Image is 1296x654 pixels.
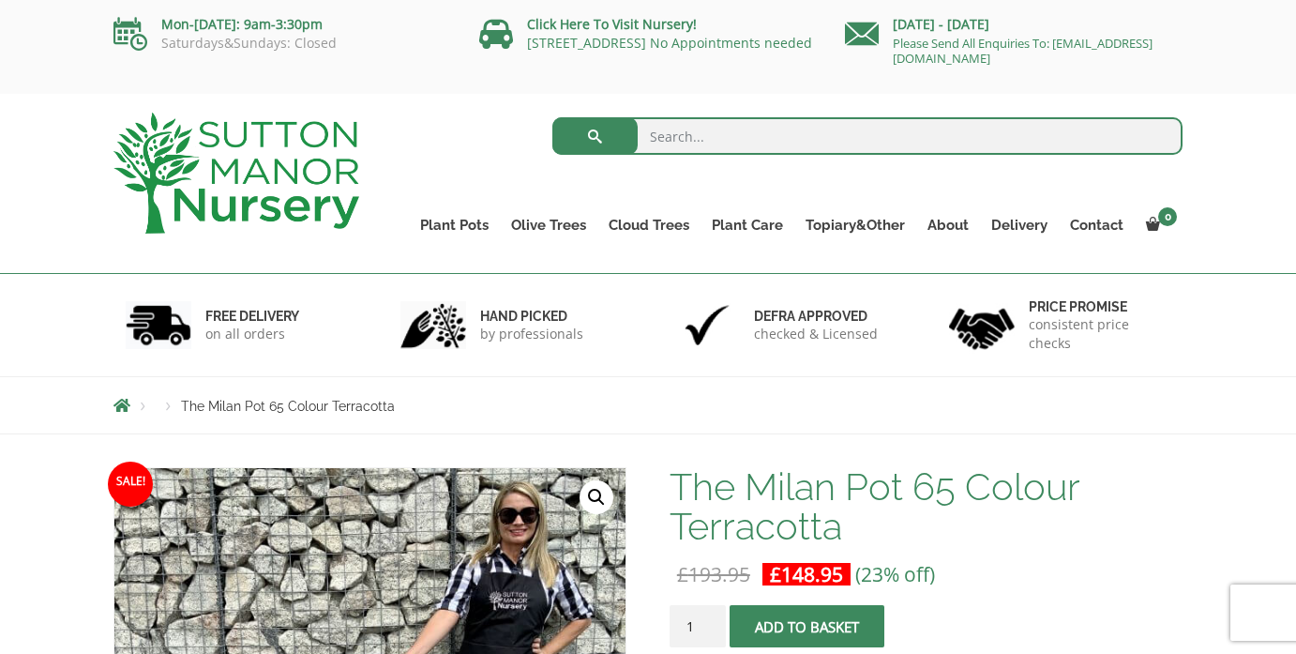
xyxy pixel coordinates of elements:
[1029,298,1171,315] h6: Price promise
[527,15,697,33] a: Click Here To Visit Nursery!
[580,480,613,514] a: View full-screen image gallery
[893,35,1153,67] a: Please Send All Enquiries To: [EMAIL_ADDRESS][DOMAIN_NAME]
[674,301,740,349] img: 3.jpg
[670,467,1183,546] h1: The Milan Pot 65 Colour Terracotta
[754,308,878,325] h6: Defra approved
[794,212,916,238] a: Topiary&Other
[409,212,500,238] a: Plant Pots
[113,36,451,51] p: Saturdays&Sundays: Closed
[205,325,299,343] p: on all orders
[1135,212,1183,238] a: 0
[677,561,688,587] span: £
[677,561,750,587] bdi: 193.95
[205,308,299,325] h6: FREE DELIVERY
[400,301,466,349] img: 2.jpg
[855,561,935,587] span: (23% off)
[113,113,359,234] img: logo
[1029,315,1171,353] p: consistent price checks
[480,308,583,325] h6: hand picked
[770,561,781,587] span: £
[181,399,395,414] span: The Milan Pot 65 Colour Terracotta
[597,212,701,238] a: Cloud Trees
[527,34,812,52] a: [STREET_ADDRESS] No Appointments needed
[730,605,884,647] button: Add to basket
[845,13,1183,36] p: [DATE] - [DATE]
[113,398,1183,413] nav: Breadcrumbs
[552,117,1183,155] input: Search...
[670,605,726,647] input: Product quantity
[754,325,878,343] p: checked & Licensed
[500,212,597,238] a: Olive Trees
[916,212,980,238] a: About
[480,325,583,343] p: by professionals
[1059,212,1135,238] a: Contact
[770,561,843,587] bdi: 148.95
[126,301,191,349] img: 1.jpg
[1158,207,1177,226] span: 0
[949,297,1015,354] img: 4.jpg
[108,462,153,507] span: Sale!
[980,212,1059,238] a: Delivery
[113,13,451,36] p: Mon-[DATE]: 9am-3:30pm
[701,212,794,238] a: Plant Care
